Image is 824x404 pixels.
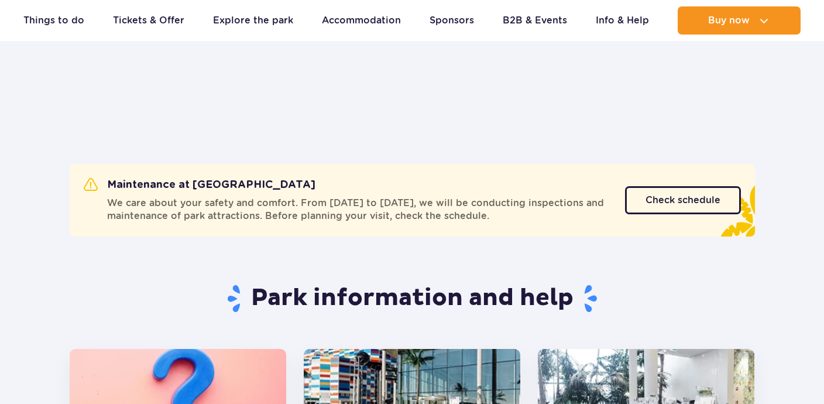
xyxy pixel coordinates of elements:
[113,6,184,35] a: Tickets & Offer
[213,6,293,35] a: Explore the park
[70,283,755,314] h1: Park information and help
[625,186,741,214] a: Check schedule
[84,178,315,192] h2: Maintenance at [GEOGRAPHIC_DATA]
[23,6,84,35] a: Things to do
[708,15,750,26] span: Buy now
[596,6,649,35] a: Info & Help
[503,6,567,35] a: B2B & Events
[430,6,474,35] a: Sponsors
[678,6,801,35] button: Buy now
[646,196,720,205] span: Check schedule
[322,6,401,35] a: Accommodation
[107,197,611,222] span: We care about your safety and comfort. From [DATE] to [DATE], we will be conducting inspections a...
